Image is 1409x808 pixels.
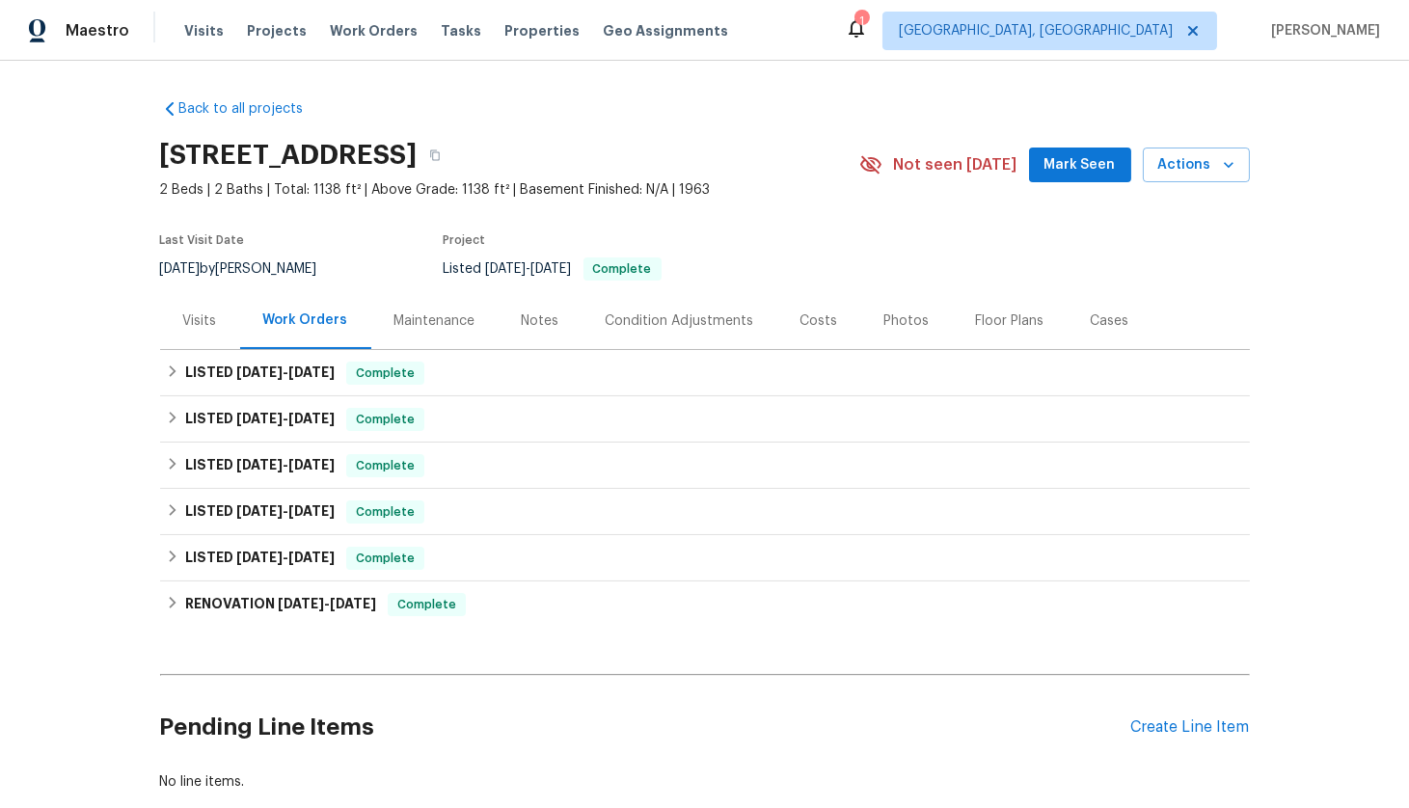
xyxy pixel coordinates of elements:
span: Complete [585,263,660,275]
h6: LISTED [185,408,335,431]
span: Complete [348,410,422,429]
div: LISTED [DATE]-[DATE]Complete [160,443,1250,489]
span: [DATE] [236,504,283,518]
span: Listed [444,262,662,276]
span: [DATE] [236,412,283,425]
span: [DATE] [330,597,376,610]
span: Geo Assignments [603,21,728,40]
span: - [236,365,335,379]
span: [DATE] [236,365,283,379]
span: [DATE] [288,551,335,564]
div: Costs [800,311,838,331]
span: [DATE] [288,458,335,471]
div: Floor Plans [976,311,1044,331]
span: Last Visit Date [160,234,245,246]
span: 2 Beds | 2 Baths | Total: 1138 ft² | Above Grade: 1138 ft² | Basement Finished: N/A | 1963 [160,180,859,200]
div: LISTED [DATE]-[DATE]Complete [160,489,1250,535]
div: Visits [183,311,217,331]
div: RENOVATION [DATE]-[DATE]Complete [160,581,1250,628]
h6: LISTED [185,362,335,385]
button: Copy Address [418,138,452,173]
span: [DATE] [278,597,324,610]
span: Project [444,234,486,246]
span: Mark Seen [1044,153,1116,177]
span: [DATE] [288,365,335,379]
span: [DATE] [486,262,527,276]
a: Back to all projects [160,99,345,119]
span: Complete [390,595,464,614]
div: LISTED [DATE]-[DATE]Complete [160,350,1250,396]
div: Create Line Item [1131,718,1250,737]
span: Projects [247,21,307,40]
span: [DATE] [236,458,283,471]
span: - [236,504,335,518]
span: - [278,597,376,610]
span: Visits [184,21,224,40]
div: Photos [884,311,930,331]
span: [GEOGRAPHIC_DATA], [GEOGRAPHIC_DATA] [899,21,1173,40]
span: [DATE] [236,551,283,564]
span: [DATE] [288,504,335,518]
h6: LISTED [185,547,335,570]
span: [DATE] [288,412,335,425]
button: Actions [1143,148,1250,183]
div: No line items. [160,772,1250,792]
h6: RENOVATION [185,593,376,616]
span: [DATE] [531,262,572,276]
span: Properties [504,21,580,40]
div: by [PERSON_NAME] [160,257,340,281]
span: Complete [348,502,422,522]
button: Mark Seen [1029,148,1131,183]
span: [PERSON_NAME] [1263,21,1380,40]
span: Actions [1158,153,1234,177]
span: Maestro [66,21,129,40]
span: - [236,551,335,564]
span: Work Orders [330,21,418,40]
span: Complete [348,364,422,383]
div: Work Orders [263,310,348,330]
span: - [236,458,335,471]
div: Maintenance [394,311,475,331]
h6: LISTED [185,454,335,477]
div: Condition Adjustments [606,311,754,331]
h2: Pending Line Items [160,683,1131,772]
div: Cases [1091,311,1129,331]
span: Complete [348,549,422,568]
div: LISTED [DATE]-[DATE]Complete [160,535,1250,581]
span: - [236,412,335,425]
div: 1 [854,12,868,31]
span: Tasks [441,24,481,38]
div: LISTED [DATE]-[DATE]Complete [160,396,1250,443]
span: [DATE] [160,262,201,276]
span: Complete [348,456,422,475]
h2: [STREET_ADDRESS] [160,146,418,165]
span: Not seen [DATE] [894,155,1017,175]
h6: LISTED [185,500,335,524]
div: Notes [522,311,559,331]
span: - [486,262,572,276]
